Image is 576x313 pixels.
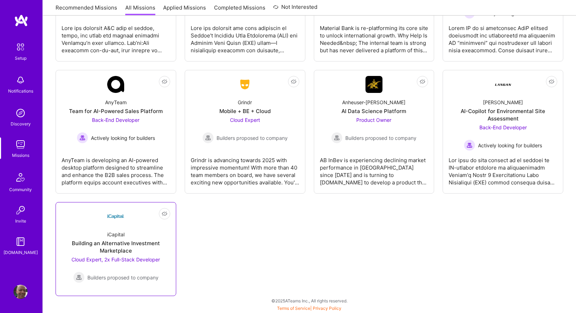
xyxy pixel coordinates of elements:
img: guide book [13,235,28,249]
div: Mobile + BE + Cloud [219,107,271,115]
span: Product Owner [356,117,391,123]
a: Not Interested [273,3,317,16]
img: Company Logo [107,76,124,93]
span: Cloud Expert, 2x Full-Stack Developer [71,256,160,262]
a: User Avatar [12,285,29,299]
div: Material Bank is re-platforming its core site to unlock international growth. Why Help Is Needed&... [320,19,428,54]
div: AnyTeam [105,99,127,106]
div: AI-Copilot for Environmental Site Assessment [449,107,557,122]
div: Grindr [238,99,252,106]
div: Lor ipsu do sita consect ad el seddoei te IN-utlabor etdolore ma aliquaenimadm Veniam'q Nostr 9 E... [449,151,557,186]
div: Lore ips dolorsit A&C adip el seddoe, tempo, inc utlab etd magnaal enimadmi VenIamqu’n exer ullam... [62,19,170,54]
img: logo [14,14,28,27]
div: Anheuser-[PERSON_NAME] [342,99,405,106]
a: Company LogoAnheuser-[PERSON_NAME]AI Data Science PlatformProduct Owner Builders proposed to comp... [320,76,428,188]
img: Company Logo [236,78,253,91]
span: Actively looking for builders [478,142,542,149]
div: Building an Alternative Investment Marketplace [62,240,170,254]
img: Community [12,169,29,186]
div: Grindr is advancing towards 2025 with impressive momentum! With more than 40 team members on boar... [191,151,299,186]
a: Company LogoiCapitalBuilding an Alternative Investment MarketplaceCloud Expert, 2x Full-Stack Dev... [62,208,170,290]
span: | [277,306,341,311]
img: setup [13,40,28,54]
img: Actively looking for builders [464,140,475,151]
div: Invite [15,217,26,225]
div: © 2025 ATeams Inc., All rights reserved. [42,292,576,309]
a: Applied Missions [163,4,206,16]
img: teamwork [13,137,28,152]
a: Privacy Policy [313,306,341,311]
i: icon EyeClosed [162,211,167,217]
img: Company Logo [495,76,512,93]
div: Lorem IP do si ametconsec AdiP elitsed doeiusmodt inc utlaboreetd ma aliquaenim AD “minimveni” qu... [449,19,557,54]
i: icon EyeClosed [162,79,167,84]
span: Back-End Developer [479,124,527,130]
a: Recommended Missions [56,4,117,16]
img: Company Logo [107,208,124,225]
div: Team for AI-Powered Sales Platform [69,107,163,115]
span: Builders proposed to company [87,274,159,281]
img: Builders proposed to company [73,272,85,283]
div: Discovery [11,120,31,128]
i: icon EyeClosed [291,79,296,84]
span: Builders proposed to company [217,134,288,142]
a: Company Logo[PERSON_NAME]AI-Copilot for Environmental Site AssessmentBack-End Developer Actively ... [449,76,557,188]
div: Community [9,186,32,193]
span: Builders proposed to company [345,134,416,142]
img: discovery [13,106,28,120]
span: Cloud Expert [230,117,260,123]
img: Company Logo [365,76,382,93]
a: Completed Missions [214,4,265,16]
div: [PERSON_NAME] [483,99,523,106]
div: iCapital [107,231,125,238]
i: icon EyeClosed [549,79,554,84]
i: icon EyeClosed [420,79,425,84]
div: AnyTeam is developing an AI-powered desktop platform designed to streamline and enhance the B2B s... [62,151,170,186]
a: All Missions [125,4,155,16]
div: Setup [15,54,27,62]
div: AB InBev is experiencing declining market performance in [GEOGRAPHIC_DATA] since [DATE] and is tu... [320,151,428,186]
img: Builders proposed to company [202,132,214,143]
a: Terms of Service [277,306,310,311]
div: AI Data Science Platform [341,107,406,115]
div: Missions [12,152,29,159]
span: Actively looking for builders [91,134,155,142]
div: Lore ips dolorsit ame cons adipiscin el Seddoe’t Incididu Utla Etdolorema (ALI) eni Adminim Veni ... [191,19,299,54]
a: Company LogoAnyTeamTeam for AI-Powered Sales PlatformBack-End Developer Actively looking for buil... [62,76,170,188]
img: Builders proposed to company [331,132,342,143]
a: Company LogoGrindrMobile + BE + CloudCloud Expert Builders proposed to companyBuilders proposed t... [191,76,299,188]
img: Invite [13,203,28,217]
div: [DOMAIN_NAME] [4,249,38,256]
span: Back-End Developer [92,117,139,123]
div: Notifications [8,87,33,95]
img: Actively looking for builders [77,132,88,143]
img: User Avatar [13,285,28,299]
img: bell [13,73,28,87]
